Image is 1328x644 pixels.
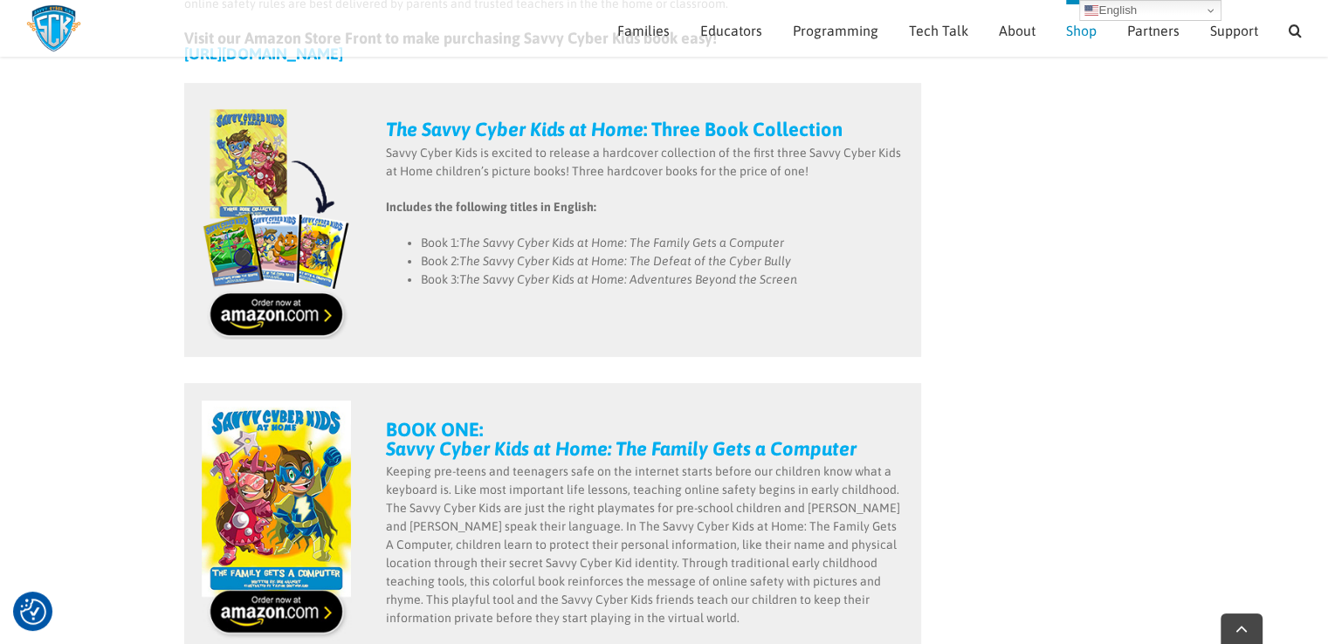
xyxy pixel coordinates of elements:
span: About [999,24,1036,38]
em: The Savvy Cyber Kids at Home: The Defeat of the Cyber Bully [459,254,791,268]
li: Book 1: [421,234,905,252]
em: The Savvy Cyber Kids at Home [386,118,643,140]
li: Book 3: [421,271,905,289]
span: Partners [1127,24,1180,38]
span: Families [617,24,670,38]
p: Savvy Cyber Kids is excited to release a hardcover collection of the first three Savvy Cyber Kids... [386,144,905,181]
li: Book 2: [421,252,905,271]
strong: Savvy Cyber Kids at Home: The Family Gets a Computer [386,437,857,460]
em: The Savvy Cyber Kids at Home: The Family Gets a Computer [459,236,784,250]
em: The Savvy Cyber Kids at Home: Adventures Beyond the Screen [459,272,797,286]
img: en [1084,3,1098,17]
strong: BOOK ONE: [386,418,483,441]
span: Programming [793,24,878,38]
a: book1-order_on_amazon [202,400,351,414]
strong: : Three Book Collection [386,118,843,140]
span: Shop [1066,24,1097,38]
span: Support [1210,24,1258,38]
strong: Includes the following titles in English: [386,200,596,214]
a: books-3-book-collection [202,99,351,113]
span: Educators [700,24,762,38]
span: Tech Talk [909,24,968,38]
a: BOOK ONE: Savvy Cyber Kids at Home: The Family Gets a Computer [386,418,857,460]
button: Consent Preferences [20,599,46,625]
img: Revisit consent button [20,599,46,625]
a: The Savvy Cyber Kids at Home: Three Book Collection [386,118,843,140]
img: Savvy Cyber Kids Logo [26,4,81,52]
p: Keeping pre-teens and teenagers safe on the internet starts before our children know what a keybo... [386,462,905,627]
